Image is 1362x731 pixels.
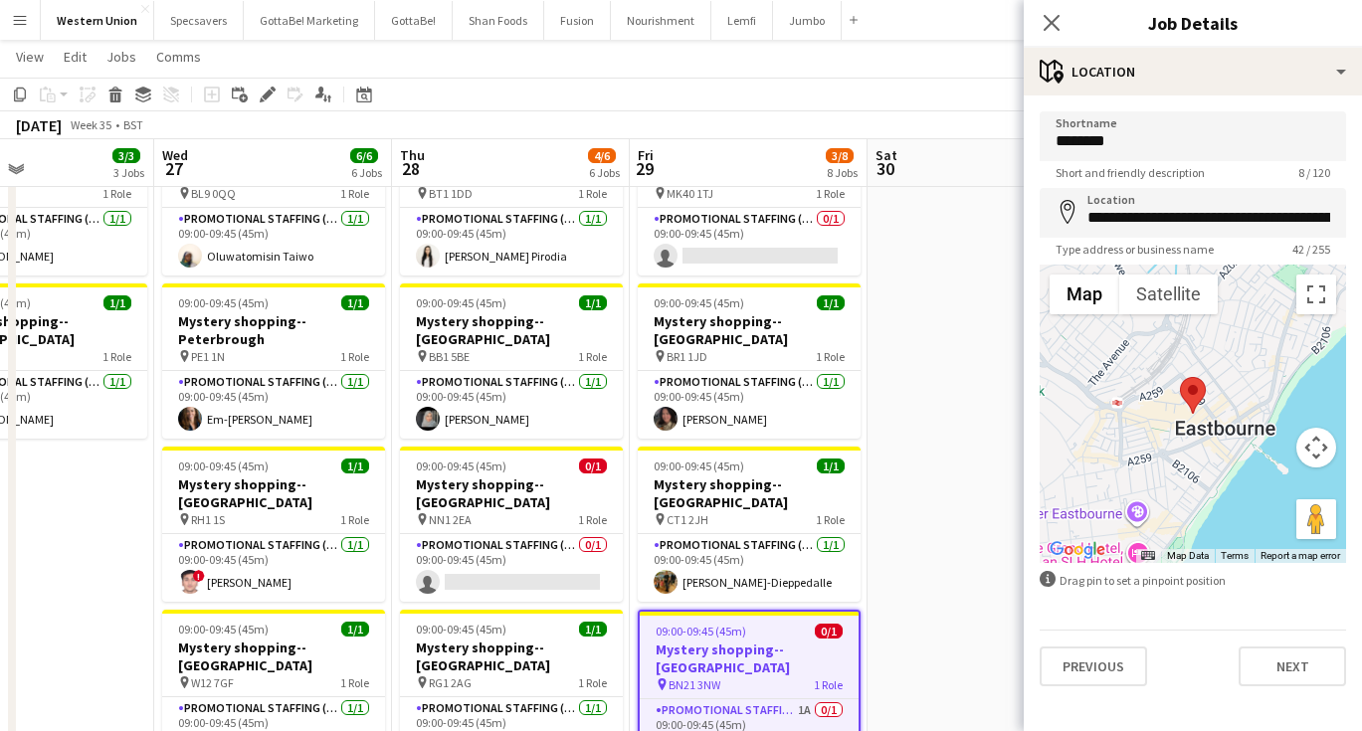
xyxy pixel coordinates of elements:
span: View [16,48,44,66]
button: GottaBe! [375,1,453,40]
h3: Mystery shopping--[GEOGRAPHIC_DATA] [638,312,861,348]
button: Jumbo [773,1,842,40]
span: 6/6 [350,148,378,163]
span: PE1 1N [191,349,225,364]
app-card-role: Promotional Staffing (Mystery Shopper)1/109:00-09:45 (45m)Em-[PERSON_NAME] [162,371,385,439]
span: 1 Role [102,349,131,364]
span: 27 [159,157,188,180]
button: Shan Foods [453,1,544,40]
span: 4/6 [588,148,616,163]
span: 1/1 [103,295,131,310]
button: Keyboard shortcuts [1141,549,1155,563]
span: W12 7GF [191,675,234,690]
img: Google [1045,537,1110,563]
span: NN1 2EA [429,512,472,527]
app-job-card: 09:00-09:45 (45m)1/1Mystery shopping--[GEOGRAPHIC_DATA] BB1 5BE1 RolePromotional Staffing (Myster... [400,283,623,439]
app-job-card: 09:00-09:45 (45m)0/1Mystery shopping--[GEOGRAPHIC_DATA] NN1 2EA1 RolePromotional Staffing (Myster... [400,447,623,602]
span: 09:00-09:45 (45m) [654,295,744,310]
span: RG1 2AG [429,675,472,690]
div: [DATE] [16,115,62,135]
h3: Mystery shopping--[GEOGRAPHIC_DATA] [640,640,859,676]
a: Terms (opens in new tab) [1221,550,1249,561]
span: BR1 1JD [667,349,707,364]
span: Sat [876,146,897,164]
app-card-role: Promotional Staffing (Mystery Shopper)1/109:00-09:45 (45m)[PERSON_NAME]-Dieppedalle [638,534,861,602]
span: 8 / 120 [1282,165,1346,180]
span: Comms [156,48,201,66]
a: Open this area in Google Maps (opens a new window) [1045,537,1110,563]
app-job-card: 09:00-09:45 (45m)1/1Mystery shopping--[GEOGRAPHIC_DATA] RH1 1S1 RolePromotional Staffing (Mystery... [162,447,385,602]
span: 30 [873,157,897,180]
div: 09:00-09:45 (45m)1/1Mystery shopping--Peterbrough PE1 1N1 RolePromotional Staffing (Mystery Shopp... [162,283,385,439]
span: 1 Role [816,512,845,527]
app-job-card: 09:00-09:45 (45m)1/1Mystery shopping--[GEOGRAPHIC_DATA] CT1 2JH1 RolePromotional Staffing (Myster... [638,447,861,602]
app-job-card: 09:00-09:45 (45m)1/1Mystery shopping--[GEOGRAPHIC_DATA] BT1 1DD1 RolePromotional Staffing (Myster... [400,120,623,275]
span: 42 / 255 [1276,242,1346,257]
span: 1 Role [578,349,607,364]
div: BST [123,117,143,132]
a: Comms [148,44,209,70]
button: Western Union [41,1,154,40]
span: Jobs [106,48,136,66]
span: 1 Role [578,512,607,527]
span: 1/1 [817,458,845,473]
span: 1/1 [579,295,607,310]
app-job-card: 09:00-09:45 (45m)1/1Mystery shopping--[GEOGRAPHIC_DATA] BL9 0QQ1 RolePromotional Staffing (Myster... [162,120,385,275]
button: GottaBe! Marketing [244,1,375,40]
span: 1 Role [340,186,369,201]
span: 1 Role [340,512,369,527]
button: Show street map [1050,274,1119,314]
button: Map Data [1167,549,1209,563]
div: 09:00-09:45 (45m)1/1Mystery shopping--[GEOGRAPHIC_DATA] BR1 1JD1 RolePromotional Staffing (Myster... [638,283,861,439]
span: Fri [638,146,654,164]
div: Location [1024,48,1362,95]
span: 1/1 [341,458,369,473]
span: 1/1 [817,295,845,310]
span: 09:00-09:45 (45m) [178,458,269,473]
span: MK40 1TJ [667,186,713,201]
span: 28 [397,157,425,180]
span: 09:00-09:45 (45m) [654,458,744,473]
span: BT1 1DD [429,186,473,201]
span: Edit [64,48,87,66]
h3: Mystery shopping--[GEOGRAPHIC_DATA] [400,475,623,511]
span: 09:00-09:45 (45m) [416,295,506,310]
span: 1 Role [102,186,131,201]
h3: Mystery shopping--[GEOGRAPHIC_DATA] [638,475,861,511]
span: 1 Role [578,675,607,690]
span: ! [193,570,205,582]
span: 1 Role [816,349,845,364]
h3: Mystery shopping--[GEOGRAPHIC_DATA] [162,475,385,511]
span: Week 35 [66,117,115,132]
span: RH1 1S [191,512,225,527]
div: 6 Jobs [351,165,382,180]
span: Thu [400,146,425,164]
span: 1 Role [816,186,845,201]
app-card-role: Promotional Staffing (Mystery Shopper)1/109:00-09:45 (45m)[PERSON_NAME] Pirodia [400,208,623,275]
div: 6 Jobs [589,165,620,180]
button: Map camera controls [1296,428,1336,467]
span: BL9 0QQ [191,186,236,201]
span: 09:00-09:45 (45m) [656,624,746,639]
app-card-role: Promotional Staffing (Mystery Shopper)0/109:00-09:45 (45m) [400,534,623,602]
span: Short and friendly description [1040,165,1221,180]
a: Jobs [98,44,144,70]
span: Type address or business name [1040,242,1230,257]
span: 09:00-09:45 (45m) [178,622,269,637]
span: 1 Role [340,349,369,364]
span: 1/1 [341,295,369,310]
span: BB1 5BE [429,349,470,364]
button: Next [1239,646,1346,686]
div: 8 Jobs [827,165,858,180]
span: 3/8 [826,148,854,163]
a: Edit [56,44,95,70]
app-card-role: Promotional Staffing (Mystery Shopper)0/109:00-09:45 (45m) [638,208,861,275]
span: 0/1 [815,624,843,639]
span: 3/3 [112,148,140,163]
button: Show satellite imagery [1119,274,1218,314]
